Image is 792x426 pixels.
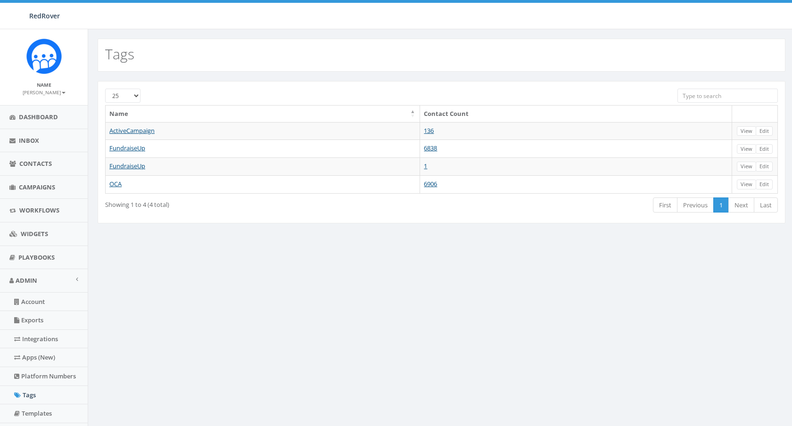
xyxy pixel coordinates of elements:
[105,46,134,62] h2: Tags
[424,144,437,152] a: 6838
[19,159,52,168] span: Contacts
[106,106,420,122] th: Name: activate to sort column descending
[728,197,754,213] a: Next
[420,106,732,122] th: Contact Count
[19,113,58,121] span: Dashboard
[19,206,59,214] span: Workflows
[37,82,51,88] small: Name
[16,276,37,285] span: Admin
[105,197,377,209] div: Showing 1 to 4 (4 total)
[677,197,714,213] a: Previous
[756,144,773,154] a: Edit
[737,180,756,189] a: View
[19,183,55,191] span: Campaigns
[26,39,62,74] img: Rally_Corp_Icon.png
[653,197,677,213] a: First
[424,126,434,135] a: 136
[109,144,145,152] a: FundraiseUp
[754,197,778,213] a: Last
[677,89,778,103] input: Type to search
[737,162,756,172] a: View
[23,89,66,96] small: [PERSON_NAME]
[424,180,437,188] a: 6906
[737,126,756,136] a: View
[756,162,773,172] a: Edit
[23,88,66,96] a: [PERSON_NAME]
[109,126,155,135] a: ActiveCampaign
[19,136,39,145] span: Inbox
[109,162,145,170] a: FundraiseUp
[756,180,773,189] a: Edit
[29,11,60,20] span: RedRover
[21,229,48,238] span: Widgets
[109,180,122,188] a: OCA
[713,197,729,213] a: 1
[737,144,756,154] a: View
[756,126,773,136] a: Edit
[18,253,55,262] span: Playbooks
[424,162,427,170] a: 1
